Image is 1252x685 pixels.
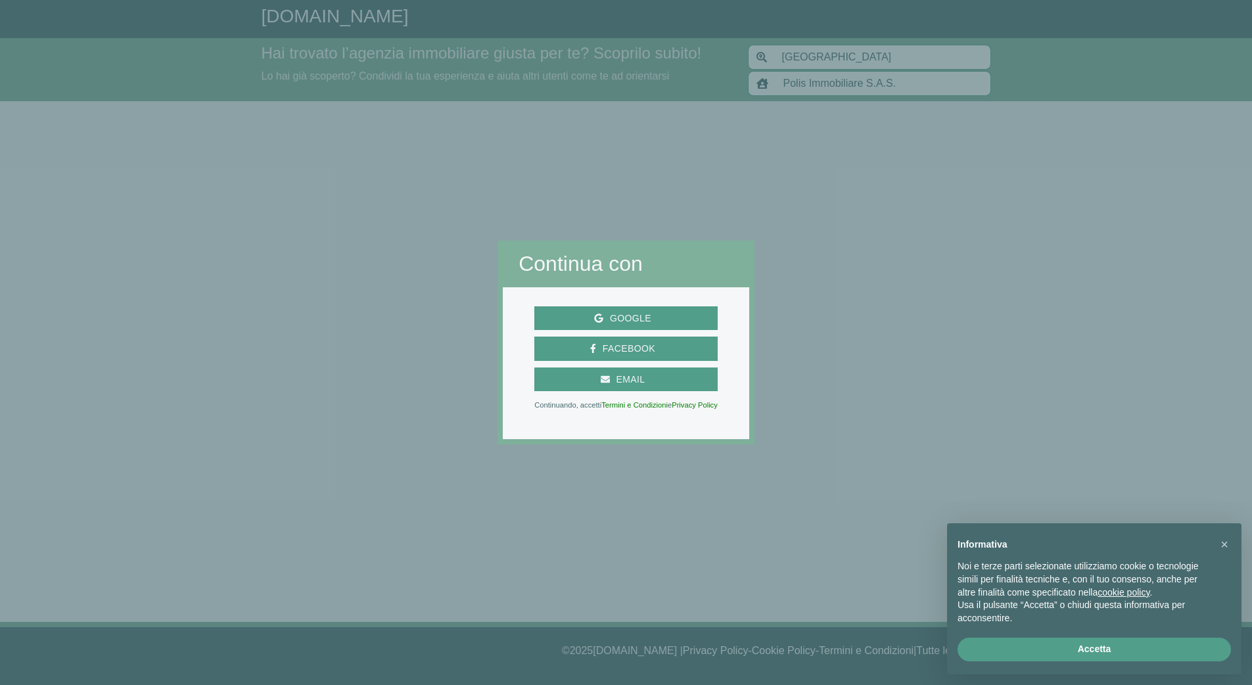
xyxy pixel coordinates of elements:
[672,401,718,409] a: Privacy Policy
[601,401,668,409] a: Termini e Condizioni
[534,367,718,392] button: Email
[534,402,718,408] p: Continuando, accetti e
[519,251,733,276] h2: Continua con
[958,539,1210,550] h2: Informativa
[534,306,718,331] button: Google
[1220,537,1228,552] span: ×
[1214,534,1235,555] button: Chiudi questa informativa
[958,638,1231,661] button: Accetta
[958,560,1210,599] p: Noi e terze parti selezionate utilizziamo cookie o tecnologie simili per finalità tecniche e, con...
[958,599,1210,625] p: Usa il pulsante “Accetta” o chiudi questa informativa per acconsentire.
[1098,587,1149,598] a: cookie policy - il link si apre in una nuova scheda
[610,371,652,388] span: Email
[596,341,662,357] span: Facebook
[603,310,658,327] span: Google
[534,337,718,361] button: Facebook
